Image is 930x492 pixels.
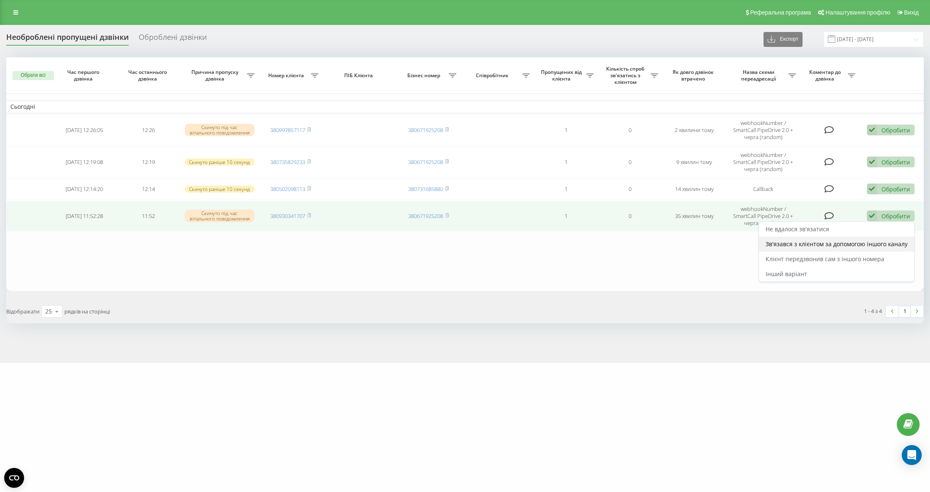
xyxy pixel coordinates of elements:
[408,158,443,166] a: 380671925208
[766,270,807,278] span: Інший варіант
[185,186,254,193] div: Скинуто раніше 10 секунд
[270,212,305,220] a: 380930341707
[766,240,908,248] span: Зв'язався з клієнтом за допомогою іншого каналу
[766,225,829,233] span: Не вдалося зв'язатися
[6,33,129,46] div: Необроблені пропущені дзвінки
[764,32,803,47] button: Експорт
[52,147,117,177] td: [DATE] 12:19:08
[6,100,924,113] td: Сьогодні
[116,179,181,199] td: 12:14
[4,468,24,488] button: Open CMP widget
[12,71,54,80] button: Обрати всі
[270,158,305,166] a: 380735829233
[45,307,52,316] div: 25
[598,147,662,177] td: 0
[185,124,254,136] div: Скинуто під час вітального повідомлення
[263,72,311,79] span: Номер клієнта
[185,210,254,222] div: Скинуто під час вітального повідомлення
[270,185,305,193] a: 380502098113
[534,179,598,199] td: 1
[727,147,800,177] td: webhookNumber / SmartCall PipeDrive 2.0 + черга (random)
[6,308,39,315] span: Відображати
[864,307,882,315] div: 1 - 4 з 4
[400,72,449,79] span: Бізнес номер
[669,69,720,82] span: Як довго дзвінок втрачено
[825,9,890,16] span: Налаштування профілю
[602,66,651,85] span: Кількість спроб зв'язатись з клієнтом
[465,72,522,79] span: Співробітник
[116,147,181,177] td: 12:19
[804,69,848,82] span: Коментар до дзвінка
[598,179,662,199] td: 0
[731,69,788,82] span: Назва схеми переадресації
[766,255,884,263] span: Клієнт передзвонив сам з іншого номера
[534,201,598,231] td: 1
[408,126,443,134] a: 380671925208
[52,201,117,231] td: [DATE] 11:52:28
[898,306,911,317] a: 1
[881,212,910,220] div: Обробити
[902,445,922,465] div: Open Intercom Messenger
[185,69,247,82] span: Причина пропуску дзвінка
[116,115,181,145] td: 12:26
[662,201,727,231] td: 35 хвилин тому
[904,9,919,16] span: Вихід
[662,179,727,199] td: 14 хвилин тому
[52,179,117,199] td: [DATE] 12:14:20
[662,115,727,145] td: 2 хвилини тому
[408,185,443,193] a: 380731685880
[881,126,910,134] div: Обробити
[727,179,800,199] td: Callback
[750,9,811,16] span: Реферальна програма
[727,115,800,145] td: webhookNumber / SmartCall PipeDrive 2.0 + черга (random)
[330,72,389,79] span: ПІБ Клієнта
[881,185,910,193] div: Обробити
[534,115,598,145] td: 1
[598,201,662,231] td: 0
[534,147,598,177] td: 1
[139,33,207,46] div: Оброблені дзвінки
[59,69,109,82] span: Час першого дзвінка
[116,201,181,231] td: 11:52
[881,158,910,166] div: Обробити
[408,212,443,220] a: 380671925208
[123,69,174,82] span: Час останнього дзвінка
[538,69,587,82] span: Пропущених від клієнта
[662,147,727,177] td: 9 хвилин тому
[64,308,110,315] span: рядків на сторінці
[598,115,662,145] td: 0
[727,201,800,231] td: webhookNumber / SmartCall PipeDrive 2.0 + черга (random)
[270,126,305,134] a: 380997857117
[185,159,254,166] div: Скинуто раніше 10 секунд
[52,115,117,145] td: [DATE] 12:26:05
